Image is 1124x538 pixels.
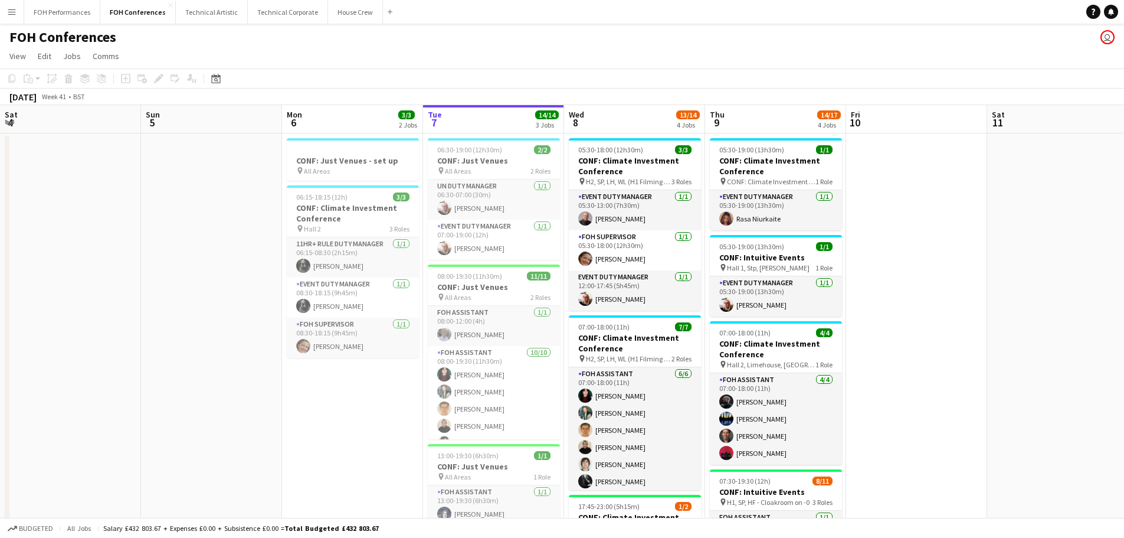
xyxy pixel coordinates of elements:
[727,360,815,369] span: Hall 2, Limehouse, [GEOGRAPHIC_DATA]
[437,451,499,460] span: 13:00-19:30 (6h30m)
[9,28,116,46] h1: FOH Conferences
[816,328,833,337] span: 4/4
[817,110,841,119] span: 14/17
[73,92,85,101] div: BST
[304,224,321,233] span: Hall 2
[535,110,559,119] span: 14/14
[710,276,842,317] app-card-role: Event Duty Manager1/105:30-19:00 (13h30m)[PERSON_NAME]
[534,451,550,460] span: 1/1
[287,185,419,358] app-job-card: 06:15-18:15 (12h)3/3CONF: Climate Investment Conference Hall 23 Roles11hr+ Rule Duty Manager1/106...
[100,1,176,24] button: FOH Conferences
[851,109,860,120] span: Fri
[569,315,701,490] app-job-card: 07:00-18:00 (11h)7/7CONF: Climate Investment Conference H2, SP, LH, WL (H1 Filming only)2 RolesFO...
[103,524,379,533] div: Salary £432 803.67 + Expenses £0.00 + Subsistence £0.00 =
[176,1,248,24] button: Technical Artistic
[285,116,302,129] span: 6
[727,263,810,272] span: Hall 1, Stp, [PERSON_NAME]
[816,242,833,251] span: 1/1
[816,145,833,154] span: 1/1
[63,51,81,61] span: Jobs
[19,524,53,533] span: Budgeted
[849,116,860,129] span: 10
[567,116,584,129] span: 8
[328,1,383,24] button: House Crew
[287,278,419,318] app-card-role: Event Duty Manager1/108:30-18:15 (9h45m)[PERSON_NAME]
[399,120,417,129] div: 2 Jobs
[437,145,502,154] span: 06:30-19:00 (12h30m)
[569,230,701,270] app-card-role: FOH Supervisor1/105:30-18:00 (12h30m)[PERSON_NAME]
[530,293,550,302] span: 2 Roles
[428,265,560,439] app-job-card: 08:00-19:30 (11h30m)11/11CONF: Just Venues All Areas2 RolesFOH Assistant1/108:00-12:00 (4h)[PERSO...
[58,48,86,64] a: Jobs
[304,167,330,175] span: All Areas
[569,190,701,230] app-card-role: Event Duty Manager1/105:30-13:00 (7h30m)[PERSON_NAME]
[527,272,550,281] span: 11/11
[6,522,55,535] button: Budgeted
[815,263,833,272] span: 1 Role
[677,120,699,129] div: 4 Jobs
[9,51,26,61] span: View
[710,109,725,120] span: Thu
[578,145,643,154] span: 05:30-18:00 (12h30m)
[3,116,18,129] span: 4
[992,109,1005,120] span: Sat
[534,145,550,154] span: 2/2
[287,318,419,358] app-card-role: FOH Supervisor1/108:30-18:15 (9h45m)[PERSON_NAME]
[710,235,842,317] div: 05:30-19:00 (13h30m)1/1CONF: Intuitive Events Hall 1, Stp, [PERSON_NAME]1 RoleEvent Duty Manager1...
[710,321,842,465] app-job-card: 07:00-18:00 (11h)4/4CONF: Climate Investment Conference Hall 2, Limehouse, [GEOGRAPHIC_DATA]1 Rol...
[33,48,56,64] a: Edit
[710,487,842,497] h3: CONF: Intuitive Events
[719,477,771,485] span: 07:30-19:30 (12h)
[88,48,124,64] a: Comms
[815,360,833,369] span: 1 Role
[586,177,671,186] span: H2, SP, LH, WL (H1 Filming only)
[569,270,701,311] app-card-role: Event Duty Manager1/112:00-17:45 (5h45m)[PERSON_NAME]
[710,155,842,177] h3: CONF: Climate Investment Conference
[818,120,840,129] div: 4 Jobs
[428,444,560,526] app-job-card: 13:00-19:30 (6h30m)1/1CONF: Just Venues All Areas1 RoleFOH Assistant1/113:00-19:30 (6h30m)[PERSON...
[727,177,815,186] span: CONF: Climate Investment Conference
[727,498,810,507] span: H1, SP, HF - Cloakroom on -0
[1100,30,1115,44] app-user-avatar: Visitor Services
[578,502,640,511] span: 17:45-23:00 (5h15m)
[428,109,442,120] span: Tue
[428,138,560,260] app-job-card: 06:30-19:00 (12h30m)2/2CONF: Just Venues All Areas2 RolesUN Duty Manager1/106:30-07:00 (30m)[PERS...
[93,51,119,61] span: Comms
[719,145,784,154] span: 05:30-19:00 (13h30m)
[38,51,51,61] span: Edit
[393,193,409,201] span: 3/3
[5,109,18,120] span: Sat
[445,167,471,175] span: All Areas
[710,190,842,230] app-card-role: Event Duty Manager1/105:30-19:00 (13h30m)Rasa Niurkaite
[445,293,471,302] span: All Areas
[428,282,560,292] h3: CONF: Just Venues
[675,322,692,331] span: 7/7
[296,193,348,201] span: 06:15-18:15 (12h)
[287,138,419,181] app-job-card: CONF: Just Venues - set up All Areas
[675,145,692,154] span: 3/3
[428,220,560,260] app-card-role: Event Duty Manager1/107:00-19:00 (12h)[PERSON_NAME]
[24,1,100,24] button: FOH Performances
[428,155,560,166] h3: CONF: Just Venues
[569,512,701,533] h3: CONF: Climate Investment Conference
[144,116,160,129] span: 5
[428,485,560,526] app-card-role: FOH Assistant1/113:00-19:30 (6h30m)[PERSON_NAME]
[675,502,692,511] span: 1/2
[428,306,560,346] app-card-role: FOH Assistant1/108:00-12:00 (4h)[PERSON_NAME]
[710,138,842,230] app-job-card: 05:30-19:00 (13h30m)1/1CONF: Climate Investment Conference CONF: Climate Investment Conference1 R...
[708,116,725,129] span: 9
[812,498,833,507] span: 3 Roles
[9,91,37,103] div: [DATE]
[146,109,160,120] span: Sun
[710,252,842,263] h3: CONF: Intuitive Events
[287,109,302,120] span: Mon
[569,155,701,177] h3: CONF: Climate Investment Conference
[569,138,701,311] app-job-card: 05:30-18:00 (12h30m)3/3CONF: Climate Investment Conference H2, SP, LH, WL (H1 Filming only)3 Role...
[389,224,409,233] span: 3 Roles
